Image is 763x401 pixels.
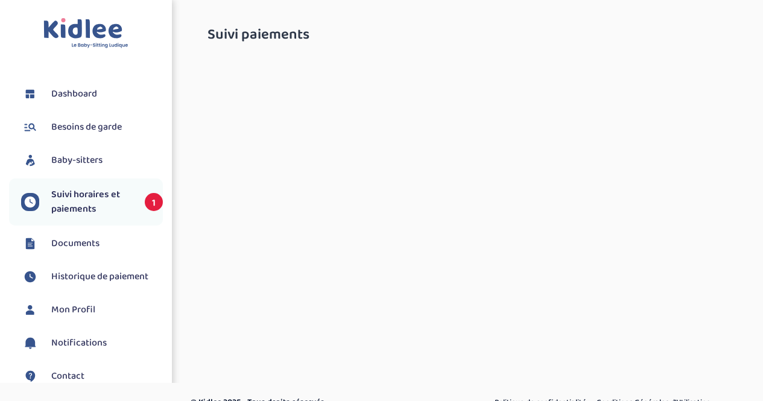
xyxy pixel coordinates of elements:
[51,303,95,317] span: Mon Profil
[21,367,39,385] img: contact.svg
[51,336,107,350] span: Notifications
[21,268,39,286] img: suivihoraire.svg
[21,235,163,253] a: Documents
[21,193,39,211] img: suivihoraire.svg
[21,334,39,352] img: notification.svg
[21,188,163,216] a: Suivi horaires et paiements 1
[51,153,103,168] span: Baby-sitters
[51,188,133,216] span: Suivi horaires et paiements
[21,334,163,352] a: Notifications
[21,151,39,169] img: babysitters.svg
[43,18,128,49] img: logo.svg
[21,235,39,253] img: documents.svg
[21,301,163,319] a: Mon Profil
[21,367,163,385] a: Contact
[21,85,39,103] img: dashboard.svg
[51,87,97,101] span: Dashboard
[21,301,39,319] img: profil.svg
[51,369,84,384] span: Contact
[21,118,163,136] a: Besoins de garde
[51,236,100,251] span: Documents
[207,27,309,43] span: Suivi paiements
[51,270,148,284] span: Historique de paiement
[21,268,163,286] a: Historique de paiement
[51,120,122,134] span: Besoins de garde
[145,193,163,211] span: 1
[21,118,39,136] img: besoin.svg
[21,151,163,169] a: Baby-sitters
[21,85,163,103] a: Dashboard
